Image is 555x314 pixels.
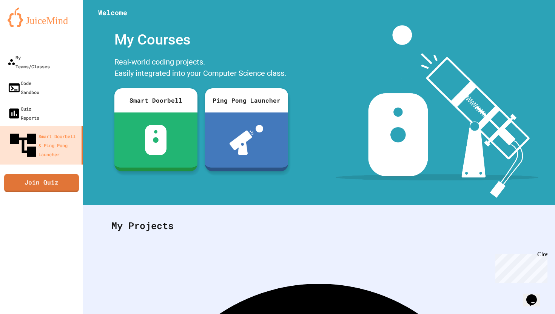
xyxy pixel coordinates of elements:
[205,88,288,112] div: Ping Pong Launcher
[111,54,292,83] div: Real-world coding projects. Easily integrated into your Computer Science class.
[8,78,39,97] div: Code Sandbox
[8,104,39,122] div: Quiz Reports
[336,25,538,198] img: banner-image-my-projects.png
[111,25,292,54] div: My Courses
[8,53,50,71] div: My Teams/Classes
[145,125,166,155] img: sdb-white.svg
[492,251,547,283] iframe: chat widget
[230,125,263,155] img: ppl-with-ball.png
[523,284,547,306] iframe: chat widget
[3,3,52,48] div: Chat with us now!Close
[8,130,79,161] div: Smart Doorbell & Ping Pong Launcher
[4,174,79,192] a: Join Quiz
[104,211,534,240] div: My Projects
[114,88,197,112] div: Smart Doorbell
[8,8,76,27] img: logo-orange.svg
